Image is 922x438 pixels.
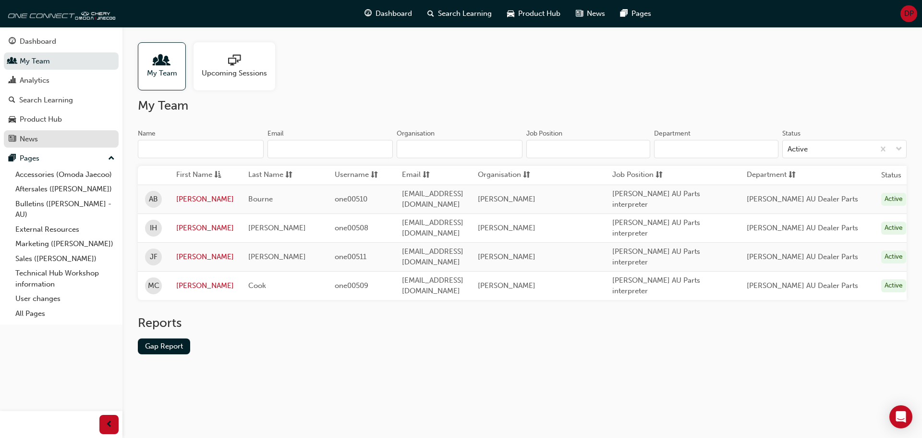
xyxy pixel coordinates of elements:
[478,195,535,203] span: [PERSON_NAME]
[138,129,156,138] div: Name
[402,218,463,238] span: [EMAIL_ADDRESS][DOMAIN_NAME]
[20,36,56,47] div: Dashboard
[138,140,264,158] input: Name
[19,95,73,106] div: Search Learning
[335,195,367,203] span: one00510
[9,135,16,144] span: news-icon
[4,52,119,70] a: My Team
[202,68,267,79] span: Upcoming Sessions
[523,169,530,181] span: sorting-icon
[782,129,801,138] div: Status
[176,169,212,181] span: First Name
[4,150,119,167] button: Pages
[655,169,663,181] span: sorting-icon
[12,182,119,197] a: Aftersales ([PERSON_NAME])
[612,276,700,296] span: [PERSON_NAME] AU Parts interpreter
[147,68,177,79] span: My Team
[402,169,455,181] button: Emailsorting-icon
[747,224,858,232] span: [PERSON_NAME] AU Dealer Parts
[631,8,651,19] span: Pages
[248,224,306,232] span: [PERSON_NAME]
[156,54,168,68] span: people-icon
[12,237,119,251] a: Marketing ([PERSON_NAME])
[12,291,119,306] a: User changes
[620,8,628,20] span: pages-icon
[138,42,194,90] a: My Team
[402,169,421,181] span: Email
[747,252,858,261] span: [PERSON_NAME] AU Dealer Parts
[176,280,234,291] a: [PERSON_NAME]
[20,134,38,145] div: News
[896,143,902,156] span: down-icon
[108,152,115,165] span: up-icon
[654,129,691,138] div: Department
[364,8,372,20] span: guage-icon
[526,140,651,158] input: Job Position
[397,129,435,138] div: Organisation
[438,8,492,19] span: Search Learning
[248,169,283,181] span: Last Name
[12,251,119,266] a: Sales ([PERSON_NAME])
[4,31,119,150] button: DashboardMy TeamAnalyticsSearch LearningProduct HubNews
[20,75,49,86] div: Analytics
[4,33,119,50] a: Dashboard
[518,8,560,19] span: Product Hub
[478,169,521,181] span: Organisation
[4,72,119,89] a: Analytics
[900,5,917,22] button: DP
[335,169,369,181] span: Username
[654,140,778,158] input: Department
[335,281,368,290] span: one00509
[526,129,562,138] div: Job Position
[397,140,522,158] input: Organisation
[576,8,583,20] span: news-icon
[789,169,796,181] span: sorting-icon
[9,57,16,66] span: people-icon
[248,169,301,181] button: Last Namesorting-icon
[9,76,16,85] span: chart-icon
[248,252,306,261] span: [PERSON_NAME]
[904,8,914,19] span: DP
[12,197,119,222] a: Bulletins ([PERSON_NAME] - AU)
[194,42,283,90] a: Upcoming Sessions
[478,169,531,181] button: Organisationsorting-icon
[357,4,420,24] a: guage-iconDashboard
[747,281,858,290] span: [PERSON_NAME] AU Dealer Parts
[402,276,463,296] span: [EMAIL_ADDRESS][DOMAIN_NAME]
[881,170,901,181] th: Status
[420,4,499,24] a: search-iconSearch Learning
[612,169,654,181] span: Job Position
[12,306,119,321] a: All Pages
[5,4,115,23] img: oneconnect
[248,281,266,290] span: Cook
[499,4,568,24] a: car-iconProduct Hub
[12,266,119,291] a: Technical Hub Workshop information
[4,91,119,109] a: Search Learning
[176,169,229,181] button: First Nameasc-icon
[478,252,535,261] span: [PERSON_NAME]
[138,315,907,331] h2: Reports
[248,195,273,203] span: Bourne
[612,189,700,209] span: [PERSON_NAME] AU Parts interpreter
[568,4,613,24] a: news-iconNews
[881,279,906,292] div: Active
[402,189,463,209] span: [EMAIL_ADDRESS][DOMAIN_NAME]
[285,169,292,181] span: sorting-icon
[881,222,906,235] div: Active
[881,193,906,206] div: Active
[138,338,190,354] a: Gap Report
[150,251,158,263] span: JF
[12,222,119,237] a: External Resources
[423,169,430,181] span: sorting-icon
[587,8,605,19] span: News
[9,38,16,46] span: guage-icon
[613,4,659,24] a: pages-iconPages
[176,194,234,205] a: [PERSON_NAME]
[267,129,284,138] div: Email
[402,247,463,267] span: [EMAIL_ADDRESS][DOMAIN_NAME]
[427,8,434,20] span: search-icon
[9,154,16,163] span: pages-icon
[106,419,113,431] span: prev-icon
[148,280,159,291] span: MC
